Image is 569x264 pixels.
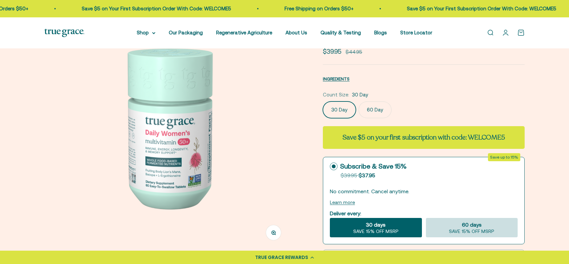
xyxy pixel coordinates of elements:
[374,30,387,35] a: Blogs
[286,30,307,35] a: About Us
[137,29,155,37] summary: Shop
[352,91,368,99] span: 30 Day
[323,46,342,56] sale-price: $39.95
[169,30,203,35] a: Our Packaging
[323,76,350,81] span: INGREDIENTS
[44,3,291,250] img: Daily Multivitamin for Energy, Longevity, Heart Health, & Memory Support* L-ergothioneine to supp...
[216,30,272,35] a: Regenerative Agriculture
[81,5,231,13] p: Save $5 on Your First Subscription Order With Code: WELCOME5
[284,6,353,11] a: Free Shipping on Orders $50+
[255,254,308,261] div: TRUE GRACE REWARDS
[321,30,361,35] a: Quality & Testing
[400,30,432,35] a: Store Locator
[323,75,350,83] button: INGREDIENTS
[323,91,349,99] legend: Count Size:
[346,48,362,56] compare-at-price: $44.95
[343,133,505,142] strong: Save $5 on your first subscription with code: WELCOME5
[407,5,556,13] p: Save $5 on Your First Subscription Order With Code: WELCOME5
